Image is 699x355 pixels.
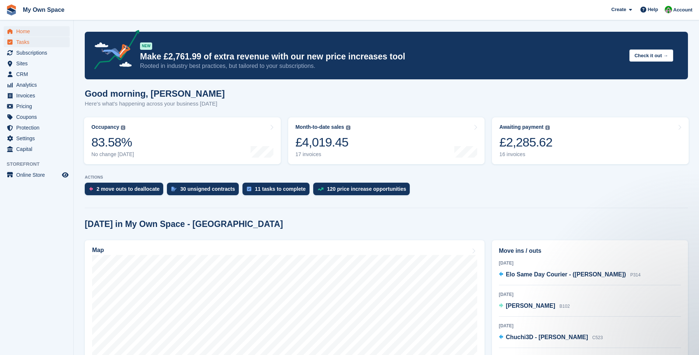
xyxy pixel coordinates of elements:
[121,125,125,130] img: icon-info-grey-7440780725fd019a000dd9b08b2336e03edf1995a4989e88bcd33f0948082b44.svg
[85,175,688,180] p: ACTIONS
[16,133,60,144] span: Settings
[88,30,140,72] img: price-adjustments-announcement-icon-8257ccfd72463d97f412b2fc003d46551f7dbcb40ab6d574587a9cd5c0d94...
[247,187,251,191] img: task-75834270c22a3079a89374b754ae025e5fb1db73e45f91037f5363f120a921f8.svg
[4,58,70,69] a: menu
[499,333,603,342] a: Chuchi3D - [PERSON_NAME] C523
[91,124,119,130] div: Occupancy
[16,48,60,58] span: Subscriptions
[91,135,134,150] div: 83.58%
[16,101,60,111] span: Pricing
[61,170,70,179] a: Preview store
[4,80,70,90] a: menu
[506,303,555,309] span: [PERSON_NAME]
[16,69,60,79] span: CRM
[611,6,626,13] span: Create
[499,124,544,130] div: Awaiting payment
[592,335,603,340] span: C523
[85,183,167,199] a: 2 move outs to deallocate
[4,90,70,101] a: menu
[85,89,225,99] h1: Good morning, [PERSON_NAME]
[665,6,672,13] img: Paula Harris
[140,62,623,70] p: Rooted in industry best practices, but tailored to your subscriptions.
[16,144,60,154] span: Capital
[167,183,242,199] a: 30 unsigned contracts
[85,100,225,108] p: Here's what's happening across your business [DATE]
[296,135,350,150] div: £4,019.45
[318,187,324,191] img: price_increase_opportunities-93ffe204e8149a01c8c9dc8f82e8f89637d9d84a8eef4429ea346261dce0b2c0.svg
[629,49,673,62] button: Check it out →
[4,69,70,79] a: menu
[4,26,70,37] a: menu
[4,133,70,144] a: menu
[296,124,344,130] div: Month-to-date sales
[16,80,60,90] span: Analytics
[630,272,640,278] span: P314
[242,183,313,199] a: 11 tasks to complete
[506,271,626,278] span: Elo Same Day Courier - ([PERSON_NAME])
[255,186,306,192] div: 11 tasks to complete
[4,37,70,47] a: menu
[4,123,70,133] a: menu
[499,260,681,266] div: [DATE]
[4,112,70,122] a: menu
[16,112,60,122] span: Coupons
[545,125,550,130] img: icon-info-grey-7440780725fd019a000dd9b08b2336e03edf1995a4989e88bcd33f0948082b44.svg
[89,187,93,191] img: move_outs_to_deallocate_icon-f764333ba52eb49d3ac5e1228854f67142a1ed5810a6f6cc68b1a99e826820c5.svg
[499,270,641,280] a: Elo Same Day Courier - ([PERSON_NAME]) P314
[171,187,177,191] img: contract_signature_icon-13c848040528278c33f63329250d36e43548de30e8caae1d1a13099fd9432cc5.svg
[499,323,681,329] div: [DATE]
[499,135,552,150] div: £2,285.62
[16,26,60,37] span: Home
[499,151,552,158] div: 16 invoices
[313,183,414,199] a: 120 price increase opportunities
[140,51,623,62] p: Make £2,761.99 of extra revenue with our new price increases tool
[4,170,70,180] a: menu
[16,37,60,47] span: Tasks
[16,170,60,180] span: Online Store
[288,117,485,164] a: Month-to-date sales £4,019.45 17 invoices
[499,301,570,311] a: [PERSON_NAME] B102
[85,219,283,229] h2: [DATE] in My Own Space - [GEOGRAPHIC_DATA]
[4,144,70,154] a: menu
[673,6,692,14] span: Account
[327,186,406,192] div: 120 price increase opportunities
[559,304,570,309] span: B102
[499,291,681,298] div: [DATE]
[140,42,152,50] div: NEW
[84,117,281,164] a: Occupancy 83.58% No change [DATE]
[296,151,350,158] div: 17 invoices
[648,6,658,13] span: Help
[20,4,67,16] a: My Own Space
[4,101,70,111] a: menu
[16,123,60,133] span: Protection
[506,334,588,340] span: Chuchi3D - [PERSON_NAME]
[180,186,235,192] div: 30 unsigned contracts
[346,125,350,130] img: icon-info-grey-7440780725fd019a000dd9b08b2336e03edf1995a4989e88bcd33f0948082b44.svg
[91,151,134,158] div: No change [DATE]
[97,186,160,192] div: 2 move outs to deallocate
[6,4,17,15] img: stora-icon-8386f47178a22dfd0bd8f6a31ec36ba5ce8667c1dd55bd0f319d3a0aa187defe.svg
[16,58,60,69] span: Sites
[92,247,104,254] h2: Map
[7,161,73,168] span: Storefront
[492,117,689,164] a: Awaiting payment £2,285.62 16 invoices
[499,247,681,255] h2: Move ins / outs
[16,90,60,101] span: Invoices
[4,48,70,58] a: menu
